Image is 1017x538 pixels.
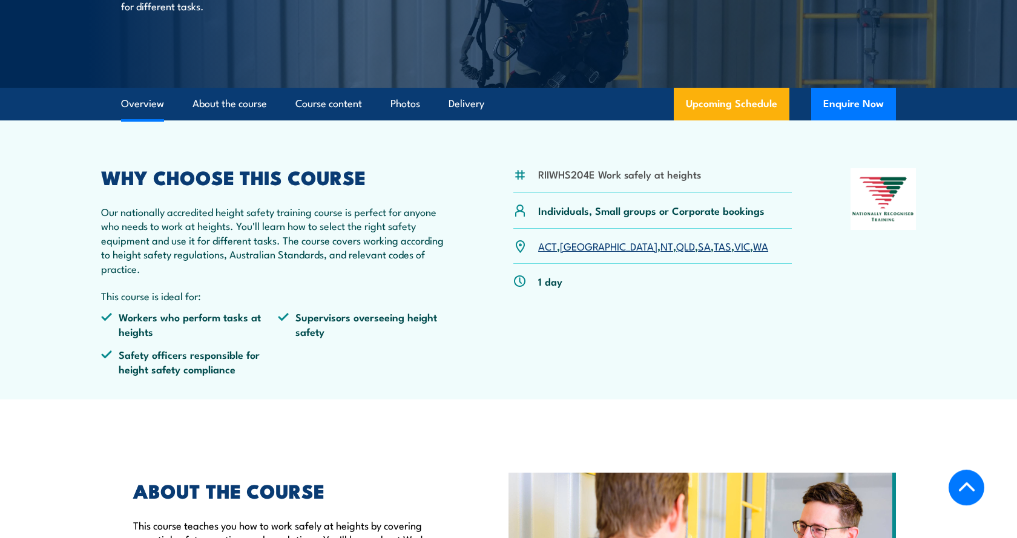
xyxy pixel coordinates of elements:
a: About the course [193,88,267,120]
li: Supervisors overseeing height safety [278,310,455,338]
a: Delivery [449,88,484,120]
a: ACT [538,238,557,253]
h2: WHY CHOOSE THIS COURSE [101,168,455,185]
a: Overview [121,88,164,120]
p: This course is ideal for: [101,289,455,303]
a: Photos [390,88,420,120]
p: Our nationally accredited height safety training course is perfect for anyone who needs to work a... [101,205,455,275]
li: Safety officers responsible for height safety compliance [101,347,278,376]
a: TAS [714,238,731,253]
a: [GEOGRAPHIC_DATA] [560,238,657,253]
a: NT [660,238,673,253]
p: 1 day [538,274,562,288]
p: Individuals, Small groups or Corporate bookings [538,203,765,217]
a: SA [698,238,711,253]
li: RIIWHS204E Work safely at heights [538,167,701,181]
a: WA [753,238,768,253]
button: Enquire Now [811,88,896,120]
a: VIC [734,238,750,253]
a: Upcoming Schedule [674,88,789,120]
li: Workers who perform tasks at heights [101,310,278,338]
a: QLD [676,238,695,253]
h2: ABOUT THE COURSE [133,482,453,499]
a: Course content [295,88,362,120]
img: Nationally Recognised Training logo. [851,168,916,230]
p: , , , , , , , [538,239,768,253]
